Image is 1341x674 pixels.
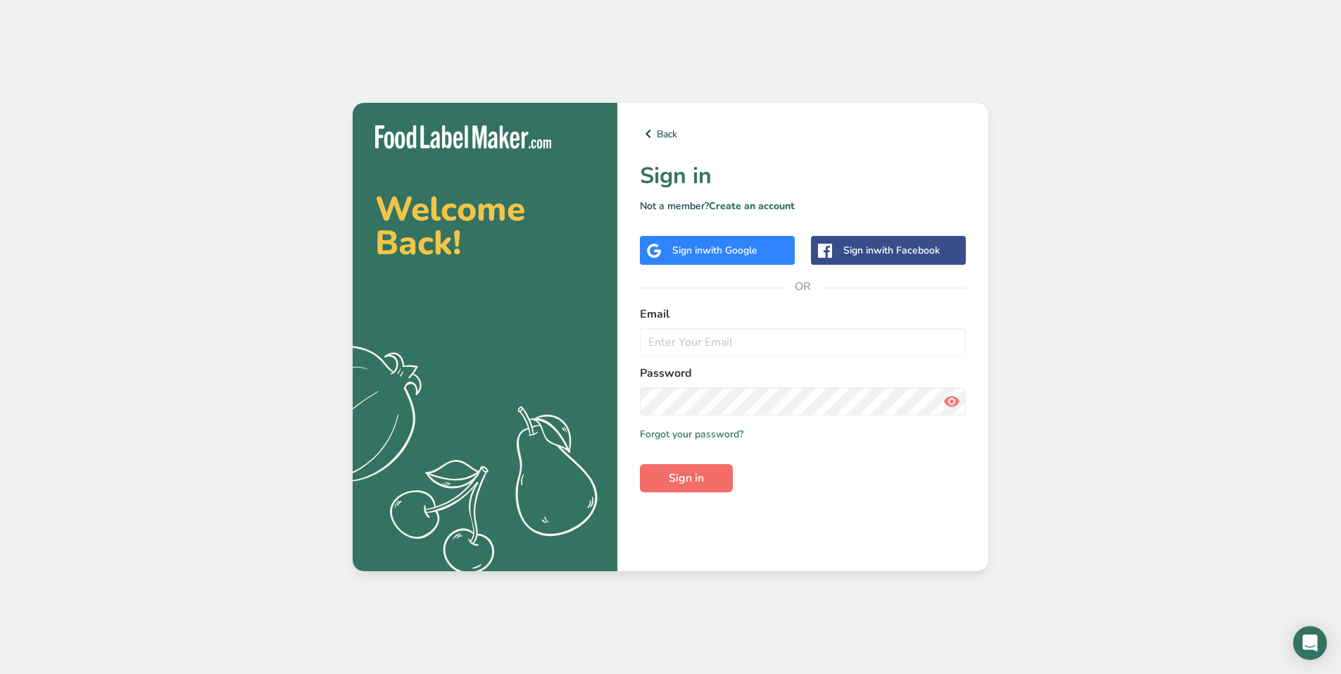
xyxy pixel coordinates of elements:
[640,427,743,442] a: Forgot your password?
[640,464,733,492] button: Sign in
[843,243,940,258] div: Sign in
[375,192,595,260] h2: Welcome Back!
[640,365,966,382] label: Password
[703,244,757,257] span: with Google
[640,159,966,193] h1: Sign in
[672,243,757,258] div: Sign in
[640,328,966,356] input: Enter Your Email
[782,266,824,308] span: OR
[640,199,966,213] p: Not a member?
[640,306,966,323] label: Email
[1293,626,1327,660] div: Open Intercom Messenger
[375,125,551,149] img: Food Label Maker
[874,244,940,257] span: with Facebook
[640,125,966,142] a: Back
[709,199,795,213] a: Create an account
[669,470,704,487] span: Sign in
